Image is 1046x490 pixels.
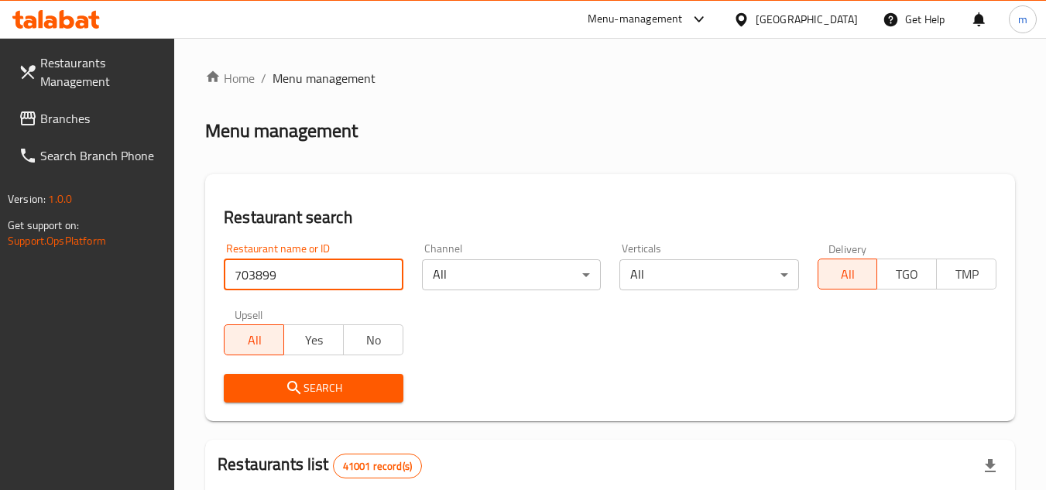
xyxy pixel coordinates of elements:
[235,309,263,320] label: Upsell
[273,69,376,87] span: Menu management
[334,459,421,474] span: 41001 record(s)
[40,53,163,91] span: Restaurants Management
[205,69,255,87] a: Home
[8,189,46,209] span: Version:
[8,215,79,235] span: Get support on:
[290,329,338,351] span: Yes
[825,263,872,286] span: All
[936,259,996,290] button: TMP
[588,10,683,29] div: Menu-management
[883,263,931,286] span: TGO
[876,259,937,290] button: TGO
[218,453,422,478] h2: Restaurants list
[205,118,358,143] h2: Menu management
[828,243,867,254] label: Delivery
[224,374,403,403] button: Search
[619,259,798,290] div: All
[231,329,278,351] span: All
[6,44,175,100] a: Restaurants Management
[756,11,858,28] div: [GEOGRAPHIC_DATA]
[40,146,163,165] span: Search Branch Phone
[333,454,422,478] div: Total records count
[422,259,601,290] div: All
[6,100,175,137] a: Branches
[224,259,403,290] input: Search for restaurant name or ID..
[818,259,878,290] button: All
[283,324,344,355] button: Yes
[8,231,106,251] a: Support.OpsPlatform
[972,447,1009,485] div: Export file
[48,189,72,209] span: 1.0.0
[224,206,996,229] h2: Restaurant search
[343,324,403,355] button: No
[40,109,163,128] span: Branches
[350,329,397,351] span: No
[236,379,390,398] span: Search
[943,263,990,286] span: TMP
[261,69,266,87] li: /
[6,137,175,174] a: Search Branch Phone
[1018,11,1027,28] span: m
[205,69,1015,87] nav: breadcrumb
[224,324,284,355] button: All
